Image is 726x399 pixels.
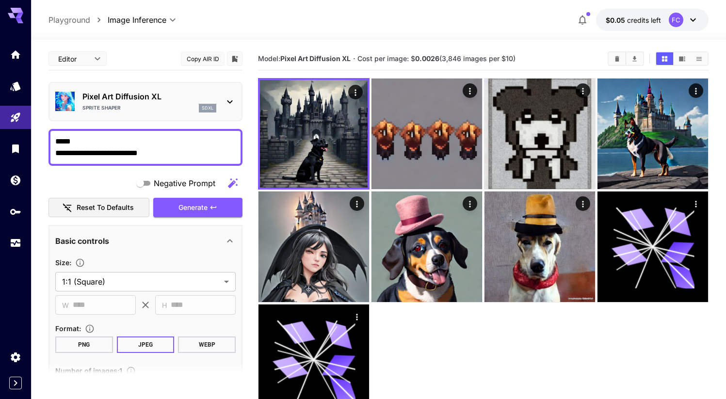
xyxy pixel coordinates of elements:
span: 1:1 (Square) [62,276,220,287]
div: FC [669,13,683,27]
span: Format : [55,324,81,333]
button: WEBP [178,336,236,353]
button: Show images in video view [674,52,691,65]
img: 2Q== [260,80,368,188]
span: $0.05 [606,16,627,24]
b: Pixel Art Diffusion XL [280,54,351,63]
button: JPEG [117,336,175,353]
div: Actions [350,309,364,324]
div: Usage [10,237,21,249]
span: Size : [55,258,71,267]
span: Editor [58,54,88,64]
button: Adjust the dimensions of the generated image by specifying its width and height in pixels, or sel... [71,258,89,268]
div: Actions [576,196,590,211]
div: Models [10,80,21,92]
button: Show images in list view [691,52,708,65]
button: Show images in grid view [656,52,673,65]
img: 9k= [484,79,595,189]
button: Copy AIR ID [181,52,225,66]
button: Clear Images [609,52,626,65]
img: 9k= [597,79,708,189]
span: credits left [627,16,661,24]
span: Image Inference [108,14,166,26]
div: $0.05 [606,15,661,25]
div: Actions [689,196,703,211]
button: Download All [626,52,643,65]
div: Actions [463,196,477,211]
div: Home [10,48,21,61]
b: 0.0026 [415,54,439,63]
button: Choose the file format for the output image. [81,324,98,334]
div: Settings [10,351,21,363]
span: Cost per image: $ (3,846 images per $10) [357,54,516,63]
p: sdxl [202,105,213,112]
img: 2Q== [371,192,482,302]
div: Basic controls [55,229,236,253]
div: Actions [576,83,590,98]
div: Show images in grid viewShow images in video viewShow images in list view [655,51,709,66]
button: Generate [153,198,242,218]
nav: breadcrumb [48,14,108,26]
div: Actions [463,83,477,98]
button: Reset to defaults [48,198,149,218]
div: Wallet [10,174,21,186]
a: Playground [48,14,90,26]
span: Generate [178,202,208,214]
p: Pixel Art Diffusion XL [82,91,216,102]
img: 9k= [258,192,369,302]
button: PNG [55,336,113,353]
div: Library [10,143,21,155]
div: Clear ImagesDownload All [608,51,644,66]
p: · [353,53,355,64]
p: Basic controls [55,235,109,247]
button: Add to library [230,53,239,64]
button: Expand sidebar [9,377,22,389]
div: API Keys [10,206,21,218]
button: $0.05FC [596,9,709,31]
img: 9k= [484,192,595,302]
span: Negative Prompt [154,177,215,189]
div: Pixel Art Diffusion XLSprite Shapersdxl [55,87,236,116]
div: Actions [348,85,363,99]
p: Sprite Shaper [82,104,121,112]
div: Playground [10,112,21,124]
span: Model: [258,54,351,63]
span: H [162,300,167,311]
div: Actions [689,83,703,98]
div: Actions [350,196,364,211]
span: W [62,300,69,311]
img: Z [371,79,482,189]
